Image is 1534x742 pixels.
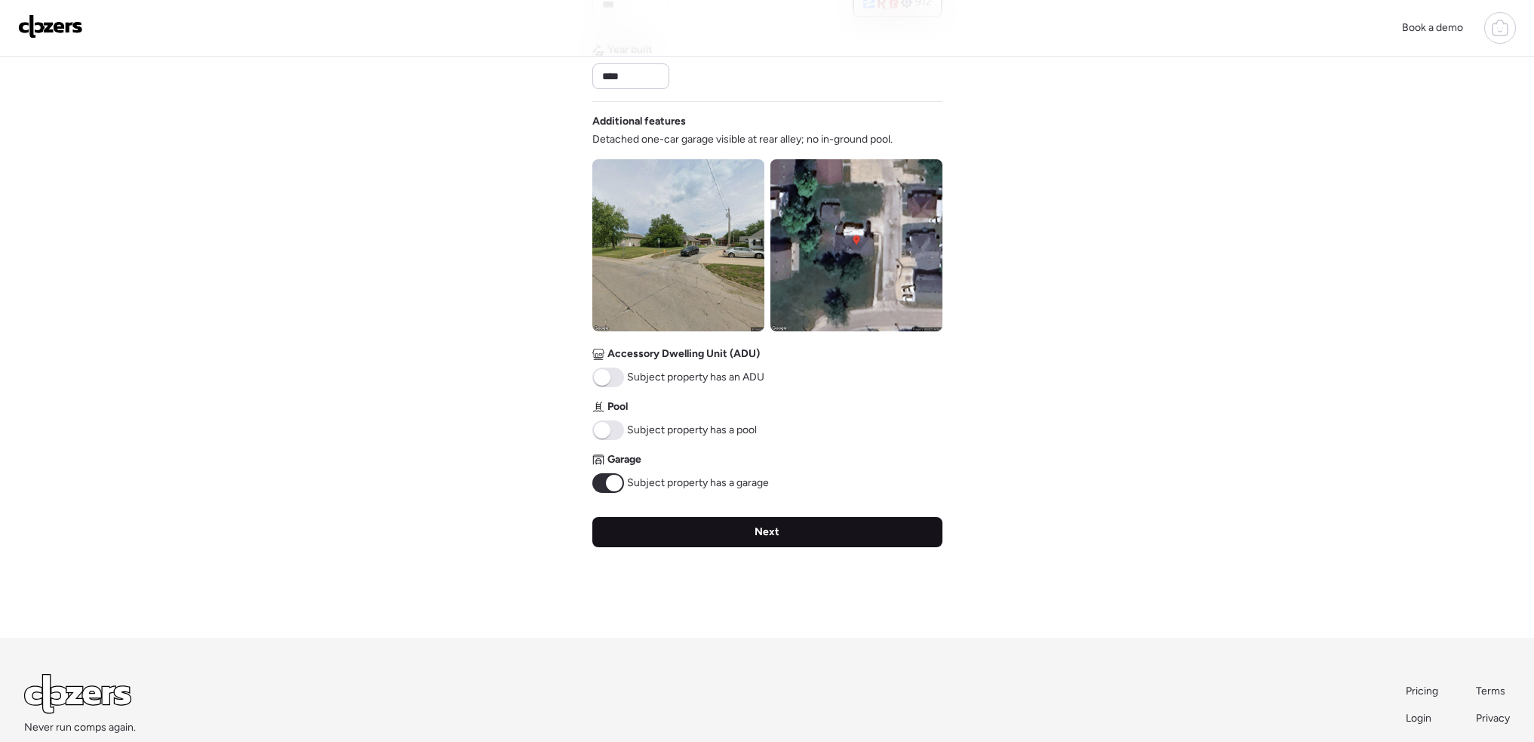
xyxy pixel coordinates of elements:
span: Pricing [1406,685,1438,697]
a: Pricing [1406,684,1440,699]
span: Garage [607,452,641,467]
span: Terms [1476,685,1505,697]
span: Subject property has an ADU [627,370,764,385]
span: Next [755,525,779,540]
span: Privacy [1476,712,1510,725]
span: Book a demo [1402,21,1463,34]
span: Subject property has a pool [627,423,757,438]
img: Logo [18,14,83,38]
span: Subject property has a garage [627,476,769,491]
a: Terms [1476,684,1510,699]
a: Privacy [1476,711,1510,726]
a: Login [1406,711,1440,726]
span: Additional features [592,114,686,129]
span: Never run comps again. [24,720,136,735]
span: Pool [607,399,628,414]
span: Detached one-car garage visible at rear alley; no in-ground pool. [592,132,893,147]
span: Login [1406,712,1431,725]
img: Logo Light [24,674,131,714]
span: Accessory Dwelling Unit (ADU) [607,346,760,362]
